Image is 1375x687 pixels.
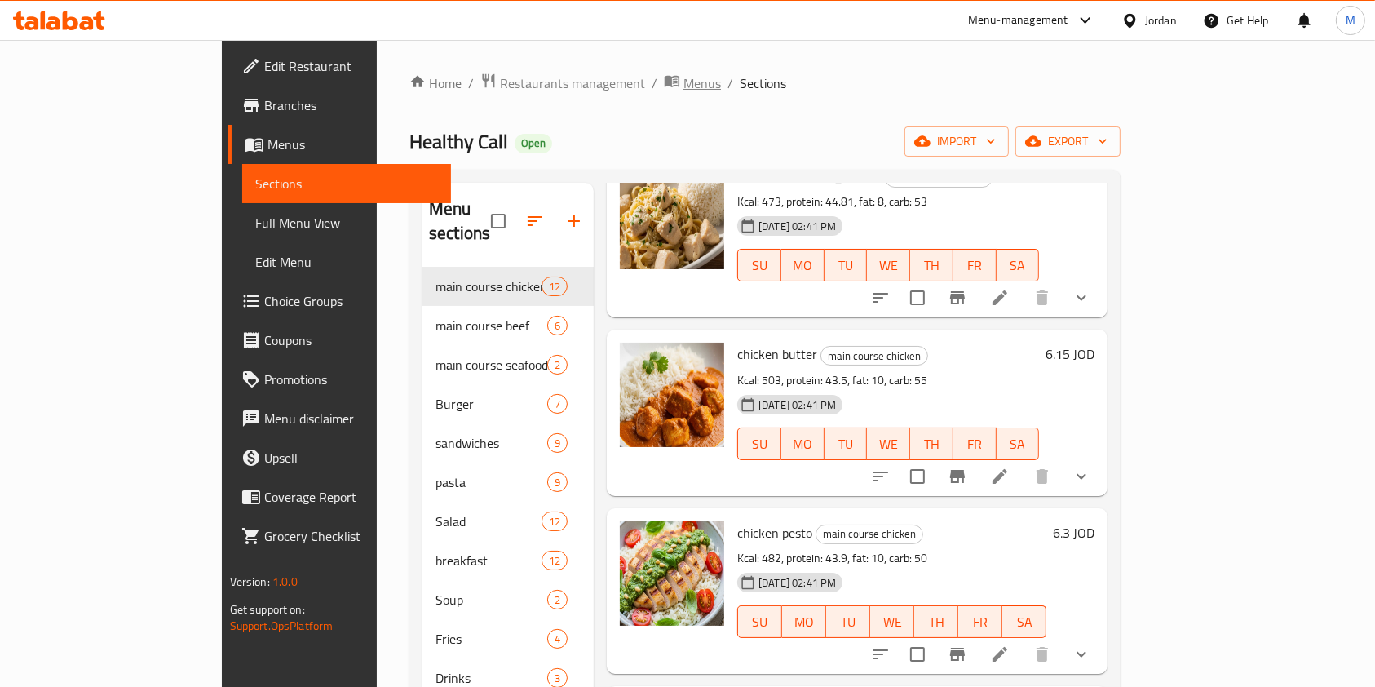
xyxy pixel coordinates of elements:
[228,516,452,556] a: Grocery Checklist
[422,619,594,658] div: Fries4
[422,345,594,384] div: main course seafood2
[228,360,452,399] a: Promotions
[821,347,927,366] span: main course chicken
[953,428,997,460] button: FR
[921,610,952,634] span: TH
[1062,278,1101,317] button: show more
[1062,457,1101,496] button: show more
[833,610,864,634] span: TU
[548,671,567,686] span: 3
[547,355,568,375] div: items
[953,249,997,281] button: FR
[435,590,547,609] div: Soup
[960,432,990,456] span: FR
[917,131,996,152] span: import
[1145,11,1177,29] div: Jordan
[816,525,922,543] span: main course chicken
[789,610,820,634] span: MO
[435,394,547,414] div: Burger
[968,11,1068,30] div: Menu-management
[861,457,900,496] button: sort-choices
[468,73,474,93] li: /
[547,472,568,492] div: items
[422,580,594,619] div: Soup2
[480,73,645,94] a: Restaurants management
[422,541,594,580] div: breakfast12
[1346,11,1355,29] span: M
[620,521,724,626] img: chicken pesto
[228,47,452,86] a: Edit Restaurant
[861,635,900,674] button: sort-choices
[547,316,568,335] div: items
[788,432,818,456] span: MO
[548,318,567,334] span: 6
[242,203,452,242] a: Full Menu View
[831,254,861,277] span: TU
[422,502,594,541] div: Salad12
[727,73,733,93] li: /
[781,428,825,460] button: MO
[542,514,567,530] span: 12
[542,277,568,296] div: items
[264,448,439,468] span: Upsell
[740,73,786,93] span: Sections
[1015,126,1121,157] button: export
[820,346,928,366] div: main course chicken
[1023,635,1062,674] button: delete
[547,433,568,453] div: items
[781,249,825,281] button: MO
[745,254,775,277] span: SU
[960,254,990,277] span: FR
[547,394,568,414] div: items
[264,526,439,546] span: Grocery Checklist
[435,433,547,453] div: sandwiches
[965,610,996,634] span: FR
[1003,254,1033,277] span: SA
[228,281,452,321] a: Choice Groups
[1028,131,1108,152] span: export
[1046,343,1094,366] h6: 6.15 JOD
[548,475,567,490] span: 9
[825,249,868,281] button: TU
[664,73,721,94] a: Menus
[435,316,547,335] span: main course beef
[255,174,439,193] span: Sections
[422,306,594,345] div: main course beef6
[737,521,812,545] span: chicken pesto
[870,605,914,638] button: WE
[228,321,452,360] a: Coupons
[228,477,452,516] a: Coverage Report
[264,370,439,389] span: Promotions
[264,95,439,115] span: Branches
[1046,165,1094,188] h6: 6.15 JOD
[737,370,1039,391] p: Kcal: 503, protein: 43.5, fat: 10, carb: 55
[782,605,826,638] button: MO
[435,355,547,375] span: main course seafood
[737,192,1039,212] p: Kcal: 473, protein: 44.81, fat: 8, carb: 53
[429,197,491,246] h2: Menu sections
[997,249,1040,281] button: SA
[917,432,947,456] span: TH
[910,249,953,281] button: TH
[1009,610,1040,634] span: SA
[264,291,439,311] span: Choice Groups
[272,571,298,592] span: 1.0.0
[409,73,1121,94] nav: breadcrumb
[877,610,908,634] span: WE
[264,409,439,428] span: Menu disclaimer
[745,610,776,634] span: SU
[548,592,567,608] span: 2
[752,219,842,234] span: [DATE] 02:41 PM
[737,428,781,460] button: SU
[938,278,977,317] button: Branch-specific-item
[826,605,870,638] button: TU
[435,512,542,531] span: Salad
[264,330,439,350] span: Coupons
[548,436,567,451] span: 9
[435,277,542,296] span: main course chicken
[900,459,935,494] span: Select to update
[422,463,594,502] div: pasta9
